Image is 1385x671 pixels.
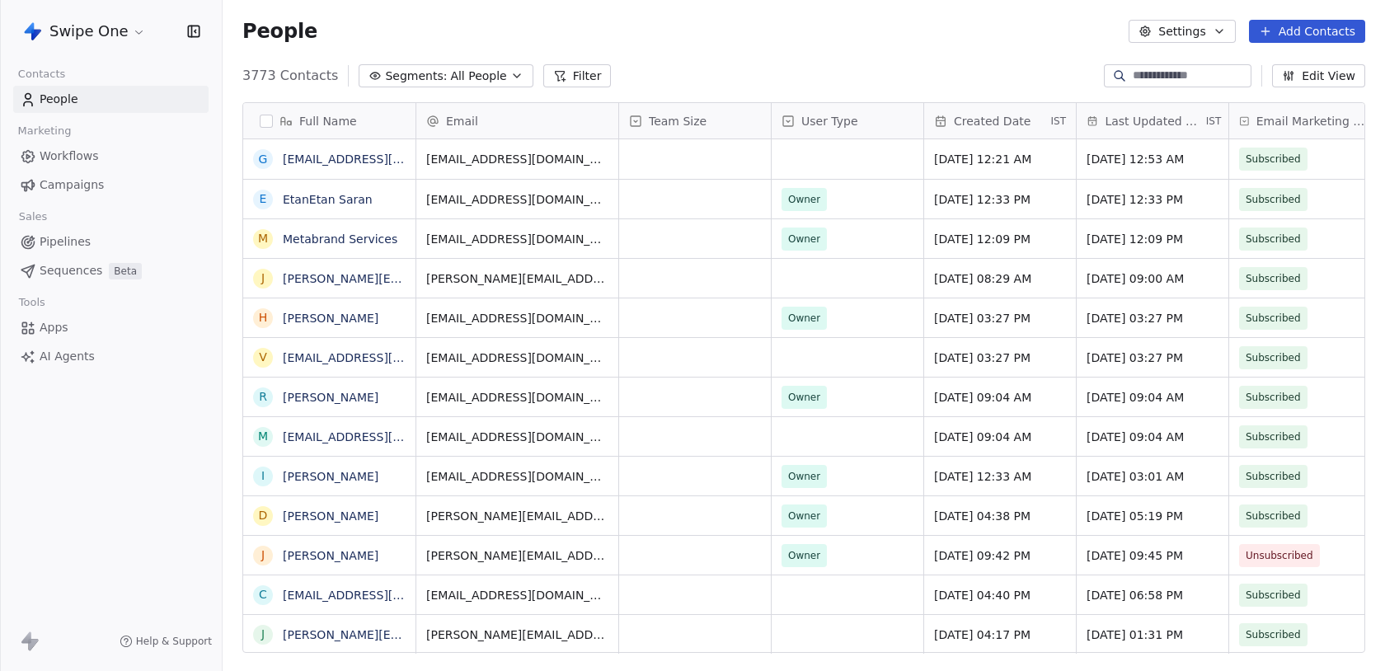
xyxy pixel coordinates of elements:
[1246,191,1301,208] span: Subscribed
[788,508,820,524] span: Owner
[283,470,378,483] a: [PERSON_NAME]
[13,228,209,256] a: Pipelines
[1105,113,1202,129] span: Last Updated Date
[40,262,102,279] span: Sequences
[13,343,209,370] a: AI Agents
[1272,64,1365,87] button: Edit View
[426,429,608,445] span: [EMAIL_ADDRESS][DOMAIN_NAME]
[788,468,820,485] span: Owner
[261,547,265,564] div: J
[426,270,608,287] span: [PERSON_NAME][EMAIL_ADDRESS][PERSON_NAME][DOMAIN_NAME]
[243,103,415,138] div: Full Name
[426,350,608,366] span: [EMAIL_ADDRESS][DOMAIN_NAME]
[259,309,268,326] div: H
[1246,587,1301,603] span: Subscribed
[934,151,1066,167] span: [DATE] 12:21 AM
[49,21,129,42] span: Swipe One
[426,508,608,524] span: [PERSON_NAME][EMAIL_ADDRESS][DOMAIN_NAME]
[1087,231,1218,247] span: [DATE] 12:09 PM
[934,468,1066,485] span: [DATE] 12:33 AM
[788,191,820,208] span: Owner
[1050,115,1066,128] span: IST
[1229,103,1381,138] div: Email Marketing Consent
[283,272,676,285] a: [PERSON_NAME][EMAIL_ADDRESS][PERSON_NAME][DOMAIN_NAME]
[283,351,485,364] a: [EMAIL_ADDRESS][DOMAIN_NAME]
[450,68,506,85] span: All People
[283,589,485,602] a: [EMAIL_ADDRESS][DOMAIN_NAME]
[261,626,265,643] div: j
[11,119,78,143] span: Marketing
[23,21,43,41] img: Swipe%20One%20Logo%201-1.svg
[259,388,267,406] div: R
[259,586,267,603] div: c
[40,176,104,194] span: Campaigns
[426,587,608,603] span: [EMAIL_ADDRESS][DOMAIN_NAME]
[20,17,149,45] button: Swipe One
[283,152,485,166] a: [EMAIL_ADDRESS][DOMAIN_NAME]
[1246,508,1301,524] span: Subscribed
[1129,20,1235,43] button: Settings
[1256,113,1371,129] span: Email Marketing Consent
[40,91,78,108] span: People
[788,231,820,247] span: Owner
[801,113,858,129] span: User Type
[1246,389,1301,406] span: Subscribed
[1246,626,1301,643] span: Subscribed
[13,257,209,284] a: SequencesBeta
[426,151,608,167] span: [EMAIL_ADDRESS][DOMAIN_NAME]
[788,547,820,564] span: Owner
[772,103,923,138] div: User Type
[788,389,820,406] span: Owner
[13,86,209,113] a: People
[934,626,1066,643] span: [DATE] 04:17 PM
[934,270,1066,287] span: [DATE] 08:29 AM
[259,349,267,366] div: v
[924,103,1076,138] div: Created DateIST
[1087,468,1218,485] span: [DATE] 03:01 AM
[120,635,212,648] a: Help & Support
[1246,468,1301,485] span: Subscribed
[283,628,676,641] a: [PERSON_NAME][EMAIL_ADDRESS][PERSON_NAME][DOMAIN_NAME]
[13,171,209,199] a: Campaigns
[13,314,209,341] a: Apps
[283,509,378,523] a: [PERSON_NAME]
[426,389,608,406] span: [EMAIL_ADDRESS][DOMAIN_NAME]
[1087,508,1218,524] span: [DATE] 05:19 PM
[283,391,378,404] a: [PERSON_NAME]
[1087,151,1218,167] span: [DATE] 12:53 AM
[446,113,478,129] span: Email
[1087,547,1218,564] span: [DATE] 09:45 PM
[40,319,68,336] span: Apps
[1246,310,1301,326] span: Subscribed
[259,151,268,168] div: g
[934,389,1066,406] span: [DATE] 09:04 AM
[258,230,268,247] div: M
[1246,350,1301,366] span: Subscribed
[416,103,618,138] div: Email
[13,143,209,170] a: Workflows
[1249,20,1365,43] button: Add Contacts
[1246,151,1301,167] span: Subscribed
[1087,587,1218,603] span: [DATE] 06:58 PM
[299,113,357,129] span: Full Name
[1087,429,1218,445] span: [DATE] 09:04 AM
[242,66,338,86] span: 3773 Contacts
[109,263,142,279] span: Beta
[261,270,265,287] div: j
[11,62,73,87] span: Contacts
[283,193,373,206] a: EtanEtan Saran
[385,68,447,85] span: Segments:
[426,547,608,564] span: [PERSON_NAME][EMAIL_ADDRESS][DOMAIN_NAME]
[934,231,1066,247] span: [DATE] 12:09 PM
[426,310,608,326] span: [EMAIL_ADDRESS][DOMAIN_NAME]
[426,626,608,643] span: [PERSON_NAME][EMAIL_ADDRESS][PERSON_NAME][DOMAIN_NAME]
[934,547,1066,564] span: [DATE] 09:42 PM
[1246,270,1301,287] span: Subscribed
[934,191,1066,208] span: [DATE] 12:33 PM
[1087,350,1218,366] span: [DATE] 03:27 PM
[426,191,608,208] span: [EMAIL_ADDRESS][DOMAIN_NAME]
[1246,429,1301,445] span: Subscribed
[12,290,52,315] span: Tools
[258,428,268,445] div: m
[934,429,1066,445] span: [DATE] 09:04 AM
